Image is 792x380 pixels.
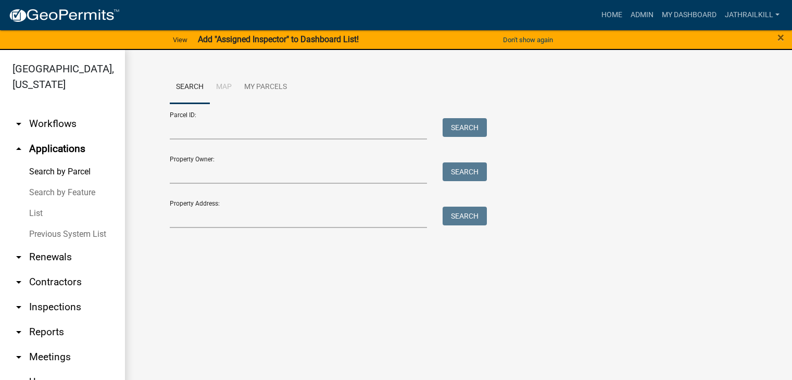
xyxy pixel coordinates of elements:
[169,31,192,48] a: View
[443,207,487,225] button: Search
[198,34,359,44] strong: Add "Assigned Inspector" to Dashboard List!
[170,71,210,104] a: Search
[12,326,25,338] i: arrow_drop_down
[12,276,25,288] i: arrow_drop_down
[499,31,557,48] button: Don't show again
[626,5,658,25] a: Admin
[238,71,293,104] a: My Parcels
[721,5,784,25] a: Jathrailkill
[597,5,626,25] a: Home
[12,251,25,263] i: arrow_drop_down
[777,31,784,44] button: Close
[443,162,487,181] button: Search
[658,5,721,25] a: My Dashboard
[777,30,784,45] span: ×
[443,118,487,137] button: Search
[12,351,25,363] i: arrow_drop_down
[12,118,25,130] i: arrow_drop_down
[12,301,25,313] i: arrow_drop_down
[12,143,25,155] i: arrow_drop_up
